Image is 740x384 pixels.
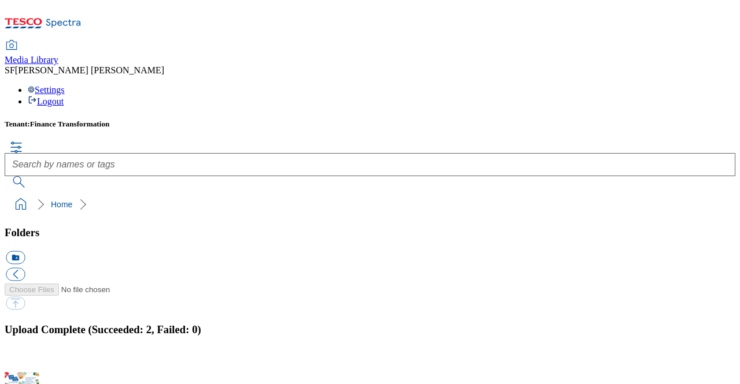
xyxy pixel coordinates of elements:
a: Logout [28,96,64,106]
nav: breadcrumb [5,193,735,215]
h5: Tenant: [5,120,735,129]
a: Settings [28,85,65,95]
a: Home [51,200,72,209]
h3: Upload Complete (Succeeded: 2, Failed: 0) [5,323,735,336]
span: Media Library [5,55,58,65]
a: Media Library [5,41,58,65]
span: [PERSON_NAME] [PERSON_NAME] [15,65,164,75]
span: Finance Transformation [30,120,110,128]
a: home [12,195,30,214]
span: SF [5,65,15,75]
h3: Folders [5,226,735,239]
input: Search by names or tags [5,153,735,176]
